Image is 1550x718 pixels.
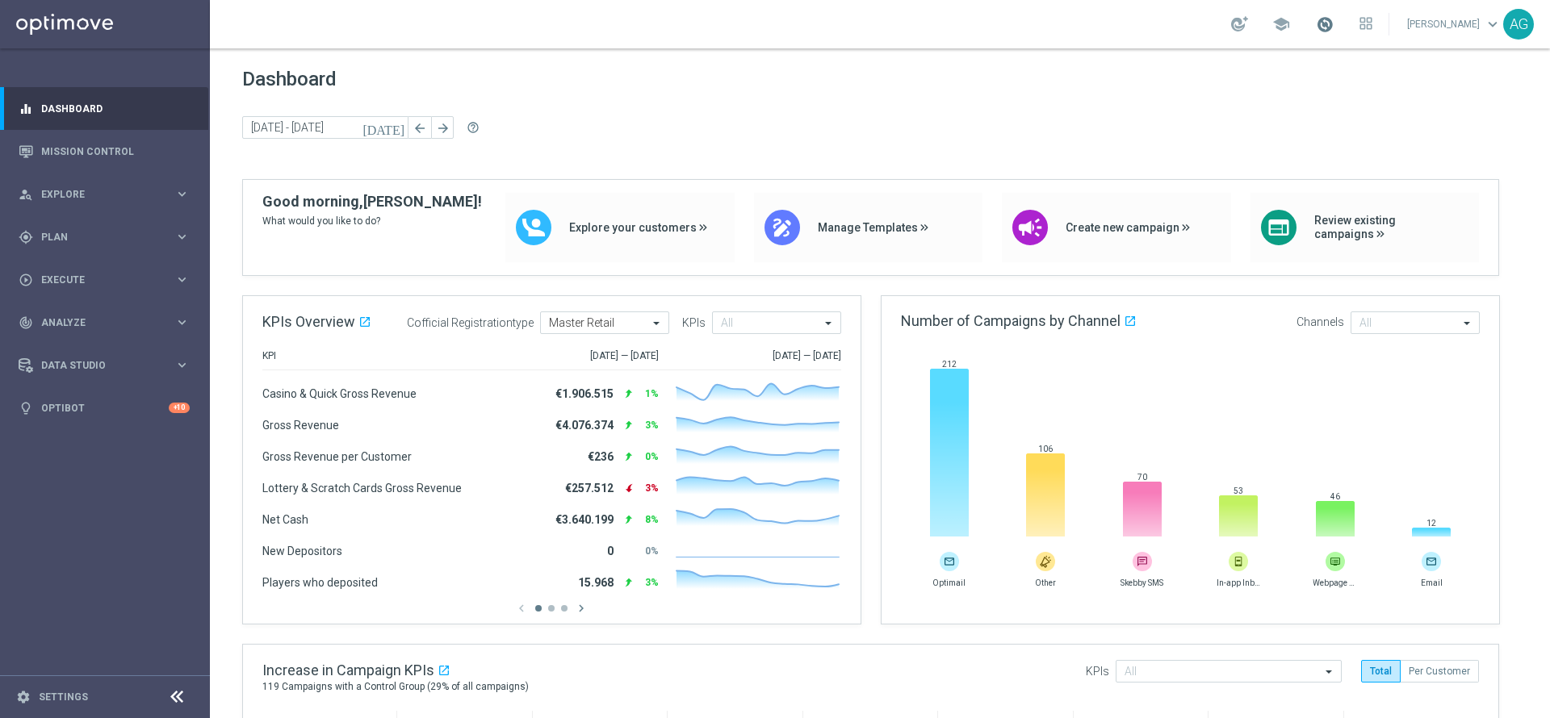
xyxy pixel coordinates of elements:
[19,273,174,287] div: Execute
[19,102,33,116] i: equalizer
[18,102,191,115] button: equalizer Dashboard
[41,87,190,130] a: Dashboard
[19,230,33,244] i: gps_fixed
[19,273,33,287] i: play_circle_outline
[19,87,190,130] div: Dashboard
[19,187,174,202] div: Explore
[41,232,174,242] span: Plan
[18,359,191,372] button: Data Studio keyboard_arrow_right
[19,230,174,244] div: Plan
[18,273,191,286] button: play_circle_outline Execute keyboard_arrow_right
[18,145,191,158] button: Mission Control
[19,386,190,429] div: Optibot
[19,130,190,173] div: Mission Control
[19,315,33,330] i: track_changes
[41,130,190,173] a: Mission Control
[39,692,88,702] a: Settings
[41,386,169,429] a: Optibot
[1503,9,1534,40] div: AG
[1484,15,1502,33] span: keyboard_arrow_down
[174,186,190,202] i: keyboard_arrow_right
[18,188,191,201] button: person_search Explore keyboard_arrow_right
[16,690,31,704] i: settings
[19,315,174,330] div: Analyze
[1272,15,1290,33] span: school
[41,190,174,199] span: Explore
[41,361,174,370] span: Data Studio
[174,357,190,373] i: keyboard_arrow_right
[174,315,190,330] i: keyboard_arrow_right
[19,358,174,373] div: Data Studio
[18,316,191,329] button: track_changes Analyze keyboard_arrow_right
[174,272,190,287] i: keyboard_arrow_right
[169,403,190,413] div: +10
[1405,12,1503,36] a: [PERSON_NAME]keyboard_arrow_down
[18,402,191,415] button: lightbulb Optibot +10
[19,401,33,415] i: lightbulb
[19,187,33,202] i: person_search
[18,231,191,244] button: gps_fixed Plan keyboard_arrow_right
[41,275,174,285] span: Execute
[174,229,190,244] i: keyboard_arrow_right
[41,318,174,328] span: Analyze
